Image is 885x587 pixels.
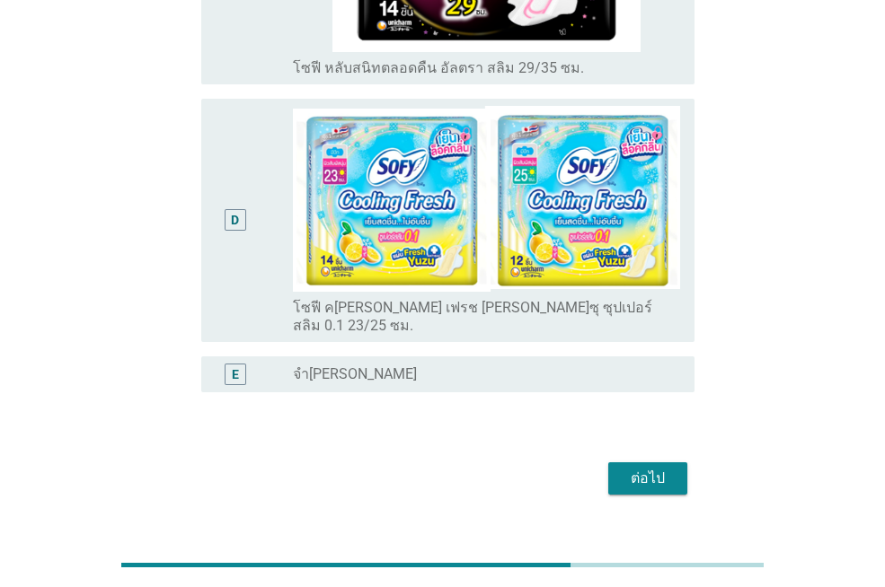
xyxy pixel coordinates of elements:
label: จำ[PERSON_NAME] [293,365,417,383]
div: D [231,211,239,230]
img: 7cba13f2-83a3-46e1-b98f-947b1dc5b6da-9CFYUZU0.1.png [293,106,680,292]
div: ต่อไป [623,468,673,489]
div: E [232,364,239,383]
label: โซฟี หลับสนิทตลอดคืน อัลตรา สลิม 29/35 ซม. [293,59,584,77]
button: ต่อไป [608,462,687,495]
label: โซฟี ค[PERSON_NAME] เฟรช [PERSON_NAME]ซุ ซุปเปอร์สลิม 0.1 23/25 ซม. [293,299,666,335]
